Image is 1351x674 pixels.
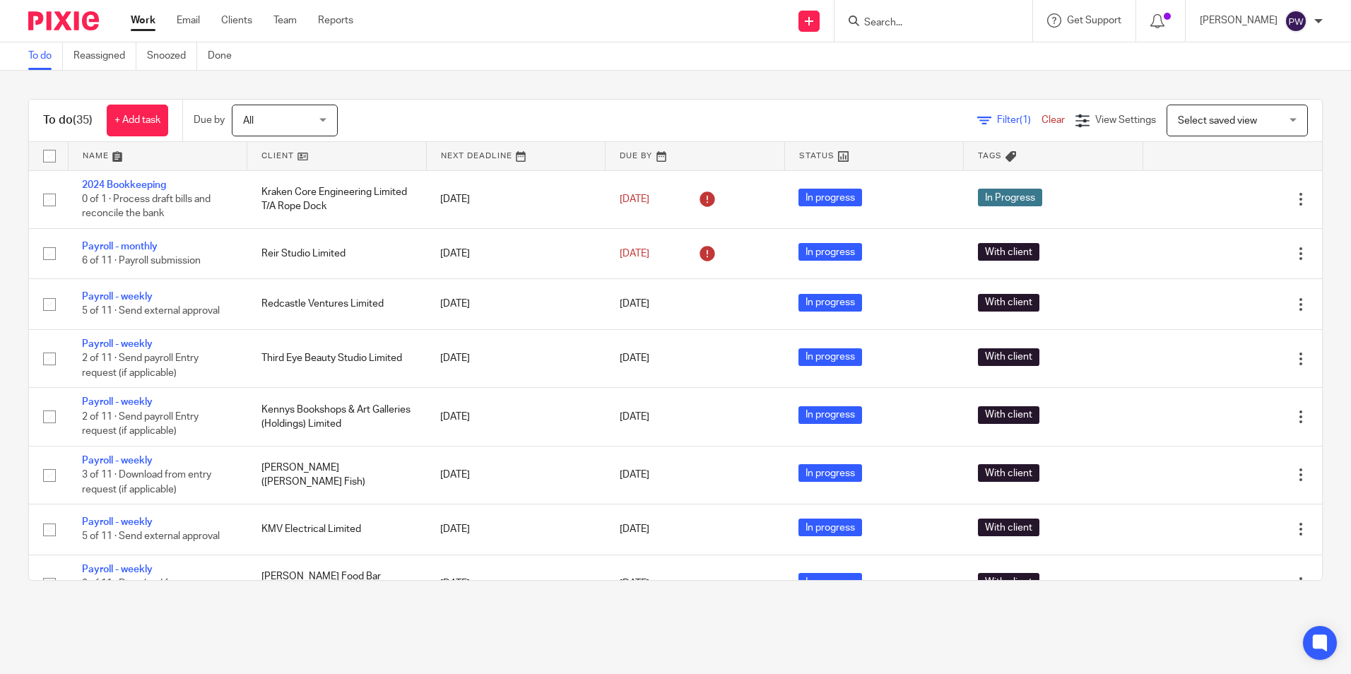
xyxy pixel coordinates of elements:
[28,42,63,70] a: To do
[82,292,153,302] a: Payroll - weekly
[978,464,1039,482] span: With client
[798,464,862,482] span: In progress
[978,294,1039,312] span: With client
[247,446,427,504] td: [PERSON_NAME] ([PERSON_NAME] Fish)
[863,17,990,30] input: Search
[1285,10,1307,32] img: svg%3E
[978,348,1039,366] span: With client
[798,243,862,261] span: In progress
[82,470,211,495] span: 3 of 11 · Download from entry request (if applicable)
[1067,16,1121,25] span: Get Support
[798,406,862,424] span: In progress
[978,519,1039,536] span: With client
[798,294,862,312] span: In progress
[82,412,199,437] span: 2 of 11 · Send payroll Entry request (if applicable)
[177,13,200,28] a: Email
[82,456,153,466] a: Payroll - weekly
[82,256,201,266] span: 6 of 11 · Payroll submission
[426,504,606,555] td: [DATE]
[82,353,199,378] span: 2 of 11 · Send payroll Entry request (if applicable)
[978,406,1039,424] span: With client
[620,524,649,534] span: [DATE]
[620,353,649,363] span: [DATE]
[798,519,862,536] span: In progress
[426,329,606,387] td: [DATE]
[620,470,649,480] span: [DATE]
[82,579,211,603] span: 3 of 11 · Download from entry request (if applicable)
[426,388,606,446] td: [DATE]
[318,13,353,28] a: Reports
[426,228,606,278] td: [DATE]
[1095,115,1156,125] span: View Settings
[798,348,862,366] span: In progress
[73,114,93,126] span: (35)
[82,194,211,219] span: 0 of 1 · Process draft bills and reconcile the bank
[426,170,606,228] td: [DATE]
[273,13,297,28] a: Team
[82,517,153,527] a: Payroll - weekly
[978,152,1002,160] span: Tags
[131,13,155,28] a: Work
[82,532,220,542] span: 5 of 11 · Send external approval
[247,388,427,446] td: Kennys Bookshops & Art Galleries (Holdings) Limited
[426,446,606,504] td: [DATE]
[82,339,153,349] a: Payroll - weekly
[221,13,252,28] a: Clients
[194,113,225,127] p: Due by
[620,300,649,309] span: [DATE]
[798,189,862,206] span: In progress
[247,504,427,555] td: KMV Electrical Limited
[73,42,136,70] a: Reassigned
[82,564,153,574] a: Payroll - weekly
[426,555,606,613] td: [DATE]
[978,573,1039,591] span: With client
[243,116,254,126] span: All
[247,279,427,329] td: Redcastle Ventures Limited
[620,194,649,204] span: [DATE]
[82,242,158,252] a: Payroll - monthly
[82,307,220,317] span: 5 of 11 · Send external approval
[620,412,649,422] span: [DATE]
[28,11,99,30] img: Pixie
[620,579,649,589] span: [DATE]
[82,180,166,190] a: 2024 Bookkeeping
[107,105,168,136] a: + Add task
[978,189,1042,206] span: In Progress
[208,42,242,70] a: Done
[997,115,1042,125] span: Filter
[1178,116,1257,126] span: Select saved view
[43,113,93,128] h1: To do
[247,228,427,278] td: Reir Studio Limited
[1200,13,1278,28] p: [PERSON_NAME]
[798,573,862,591] span: In progress
[426,279,606,329] td: [DATE]
[247,555,427,613] td: [PERSON_NAME] Food Bar Limited
[247,329,427,387] td: Third Eye Beauty Studio Limited
[147,42,197,70] a: Snoozed
[247,170,427,228] td: Kraken Core Engineering Limited T/A Rope Dock
[82,397,153,407] a: Payroll - weekly
[1042,115,1065,125] a: Clear
[620,249,649,259] span: [DATE]
[978,243,1039,261] span: With client
[1020,115,1031,125] span: (1)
